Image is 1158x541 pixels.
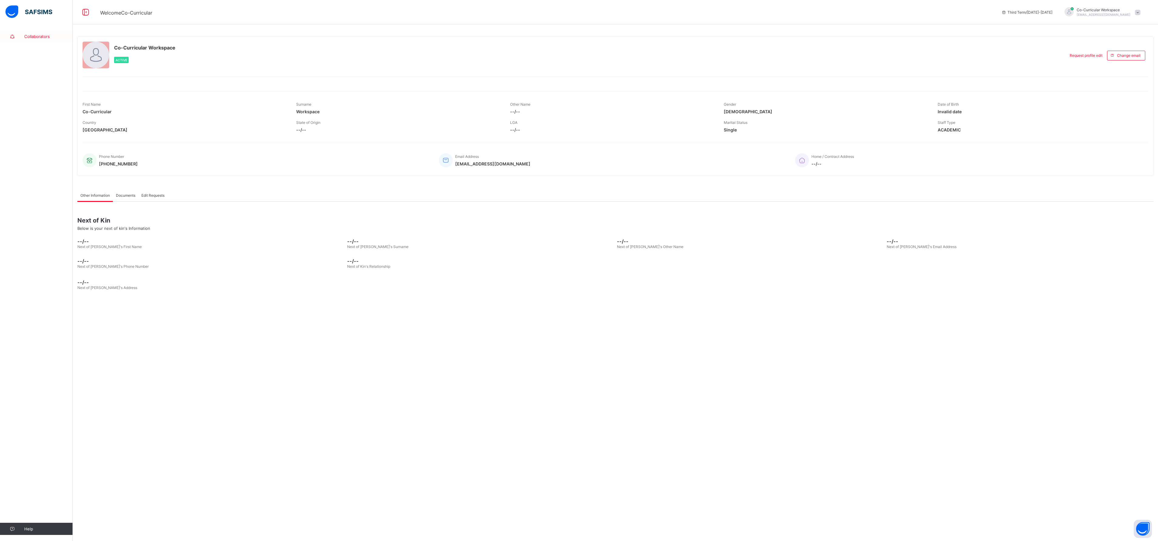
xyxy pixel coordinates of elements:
[1001,10,1052,15] span: session/term information
[938,127,1142,132] span: ACADEMIC
[724,102,736,107] span: Gender
[724,109,928,114] span: [DEMOGRAPHIC_DATA]
[5,5,52,18] img: safsims
[938,102,959,107] span: Date of Birth
[80,193,110,198] span: Other Information
[1070,53,1102,58] span: Request profile edit
[938,120,955,125] span: Staff Type
[1134,520,1152,538] button: Open asap
[116,193,135,198] span: Documents
[83,127,287,132] span: [GEOGRAPHIC_DATA]
[77,264,149,269] span: Next of [PERSON_NAME]'s Phone Number
[347,258,614,264] span: --/--
[83,120,96,125] span: Country
[455,161,530,166] span: [EMAIL_ADDRESS][DOMAIN_NAME]
[347,244,408,249] span: Next of [PERSON_NAME]'s Surname
[887,244,957,249] span: Next of [PERSON_NAME]'s Email Address
[77,279,1153,285] span: --/--
[116,58,127,62] span: Active
[510,127,715,132] span: --/--
[1077,8,1130,12] span: Co-Curricular Workspace
[141,193,164,198] span: Edit Requests
[77,285,137,290] span: Next of [PERSON_NAME]'s Address
[724,120,747,125] span: Marital Status
[510,120,517,125] span: LGA
[77,258,344,264] span: --/--
[99,154,124,159] span: Phone Number
[510,109,715,114] span: --/--
[296,120,320,125] span: State of Origin
[99,161,138,166] span: [PHONE_NUMBER]
[77,238,344,244] span: --/--
[1117,53,1140,58] span: Change email
[296,109,501,114] span: Workspace
[100,10,152,16] span: Welcome Co-Curricular
[347,264,390,269] span: Next of Kin's Relationship
[617,244,683,249] span: Next of [PERSON_NAME]'s Other Name
[77,226,150,231] span: Below is your next of kin's Information
[296,102,311,107] span: Surname
[811,161,854,166] span: --/--
[296,127,501,132] span: --/--
[1077,13,1130,16] span: [EMAIL_ADDRESS][DOMAIN_NAME]
[24,34,73,39] span: Collaborators
[811,154,854,159] span: Home / Contract Address
[455,154,479,159] span: Email Address
[77,244,142,249] span: Next of [PERSON_NAME]'s First Name
[724,127,928,132] span: Single
[938,109,1142,114] span: Invalid date
[887,238,1153,244] span: --/--
[83,102,101,107] span: First Name
[347,238,614,244] span: --/--
[510,102,530,107] span: Other Name
[1058,7,1143,17] div: Co-CurricularWorkspace
[83,109,287,114] span: Co-Curricular
[617,238,884,244] span: --/--
[114,45,175,51] span: Co-Curricular Workspace
[24,526,73,531] span: Help
[77,217,1153,224] span: Next of Kin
